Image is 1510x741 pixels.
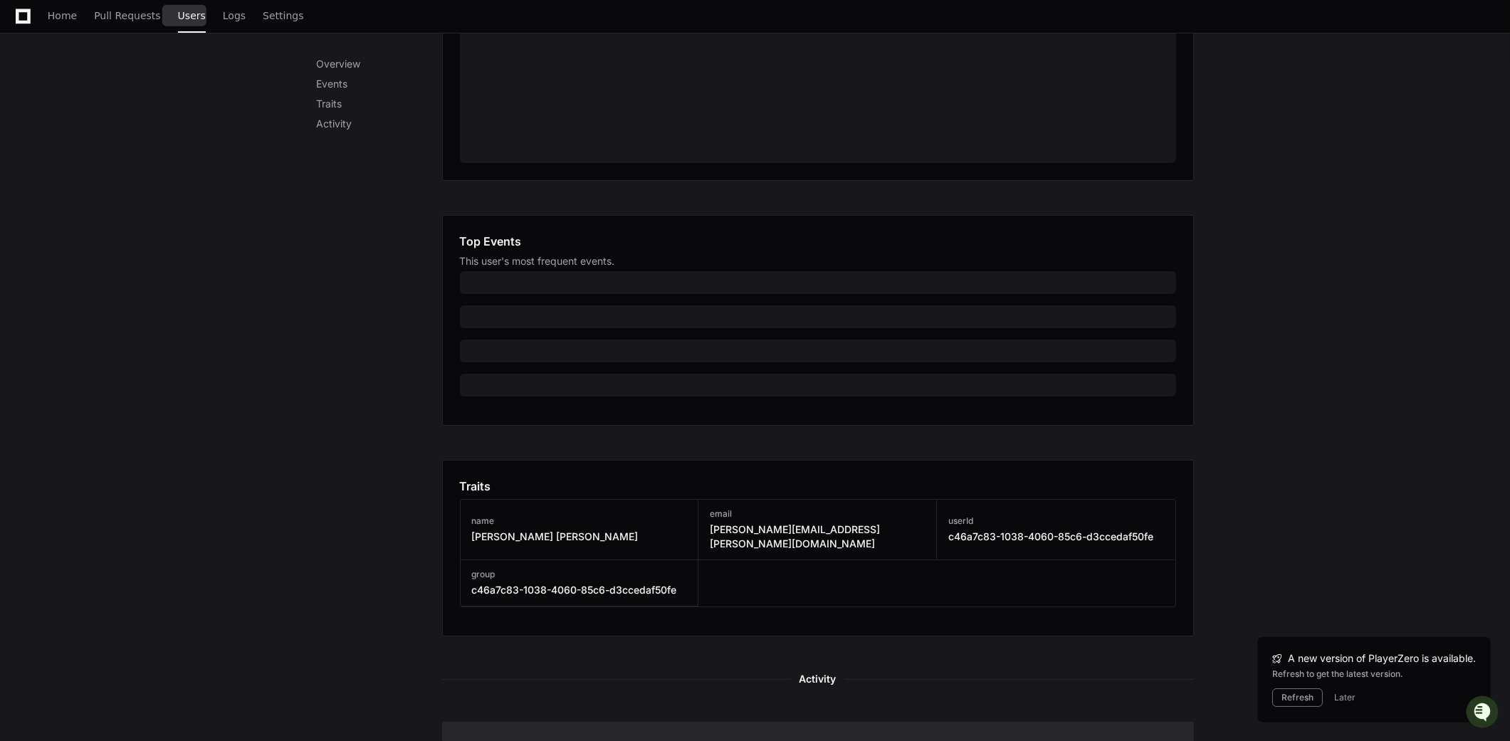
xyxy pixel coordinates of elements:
[48,120,180,132] div: We're available if you need us!
[948,515,1153,527] h3: userId
[317,77,442,91] p: Events
[48,11,77,20] span: Home
[44,191,129,202] span: Mr [PERSON_NAME]
[132,191,137,202] span: •
[14,155,95,167] div: Past conversations
[460,478,491,495] h1: Traits
[472,569,677,580] h3: group
[263,11,303,20] span: Settings
[1334,692,1356,703] button: Later
[14,57,259,80] div: Welcome
[242,110,259,127] button: Start new chat
[472,530,639,544] h3: [PERSON_NAME] [PERSON_NAME]
[1272,668,1476,680] div: Refresh to get the latest version.
[1288,651,1476,666] span: A new version of PlayerZero is available.
[317,97,442,111] p: Traits
[94,11,160,20] span: Pull Requests
[100,222,172,233] a: Powered byPylon
[140,191,169,202] span: [DATE]
[472,583,677,597] h3: c46a7c83-1038-4060-85c6-d3ccedaf50fe
[317,57,442,71] p: Overview
[791,671,845,688] span: Activity
[14,14,43,43] img: PlayerZero
[1272,688,1323,707] button: Refresh
[948,530,1153,544] h3: c46a7c83-1038-4060-85c6-d3ccedaf50fe
[223,11,246,20] span: Logs
[14,177,37,200] img: Mr Abhinav Kumar
[710,508,925,520] h3: email
[472,515,639,527] h3: name
[221,152,259,169] button: See all
[14,106,40,132] img: 1756235613930-3d25f9e4-fa56-45dd-b3ad-e072dfbd1548
[710,522,925,551] h3: [PERSON_NAME][EMAIL_ADDRESS][PERSON_NAME][DOMAIN_NAME]
[317,117,442,131] p: Activity
[460,254,1176,268] div: This user's most frequent events.
[178,11,206,20] span: Users
[460,478,1176,495] app-pz-page-link-header: Traits
[48,106,234,120] div: Start new chat
[460,233,522,250] h1: Top Events
[142,223,172,233] span: Pylon
[1464,694,1503,732] iframe: Open customer support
